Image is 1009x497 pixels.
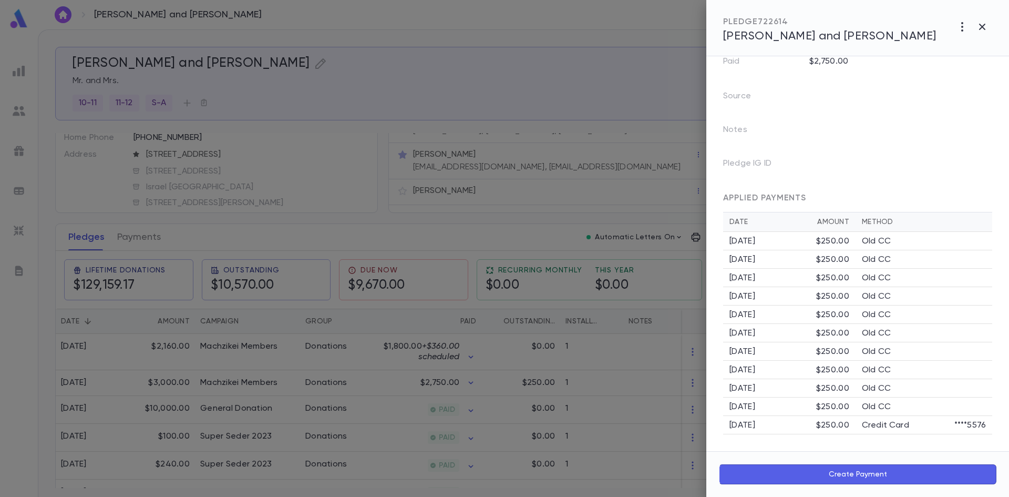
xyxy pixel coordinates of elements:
p: Old CC [862,347,891,357]
div: PLEDGE 722614 [723,17,936,27]
p: Old CC [862,291,891,302]
span: [PERSON_NAME] and [PERSON_NAME] [723,31,936,42]
div: [DATE] [729,310,816,320]
div: $250.00 [816,255,849,265]
p: Old CC [862,273,891,283]
p: Old CC [862,236,891,247]
div: Amount [817,218,849,226]
p: Old CC [862,255,891,265]
p: Old CC [862,402,891,412]
div: [DATE] [729,347,816,357]
div: $250.00 [816,236,849,247]
div: [DATE] [729,273,816,283]
div: $250.00 [816,291,849,302]
div: $250.00 [816,347,849,357]
div: [DATE] [729,236,816,247]
p: Notes [723,121,764,143]
div: [DATE] [729,328,816,339]
div: [DATE] [729,291,816,302]
p: Old CC [862,328,891,339]
div: [DATE] [729,420,816,431]
button: Create Payment [719,464,996,484]
div: $250.00 [816,310,849,320]
th: Method [856,212,992,232]
div: $250.00 [816,273,849,283]
p: Paid [723,56,740,67]
p: Source [723,88,768,109]
div: [DATE] [729,255,816,265]
div: [DATE] [729,365,816,376]
p: Old CC [862,383,891,394]
p: Credit Card [862,420,909,431]
div: $250.00 [816,328,849,339]
span: APPLIED PAYMENTS [723,194,806,202]
div: [DATE] [729,383,816,394]
div: [DATE] [729,402,816,412]
div: $250.00 [816,420,849,431]
p: Old CC [862,365,891,376]
p: Old CC [862,310,891,320]
p: $2,750.00 [809,56,848,67]
div: $250.00 [816,383,849,394]
div: $250.00 [816,402,849,412]
div: $250.00 [816,365,849,376]
div: Date [729,218,817,226]
p: Pledge IG ID [723,155,788,176]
